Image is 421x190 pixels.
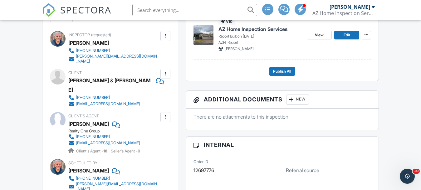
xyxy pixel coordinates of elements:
strong: 18 [103,149,107,153]
iframe: Intercom live chat [400,169,415,184]
span: SPECTORA [60,3,111,16]
div: [PERSON_NAME] & [PERSON_NAME] [68,76,153,95]
h3: Additional Documents [186,91,379,109]
div: [PERSON_NAME] [68,38,109,48]
div: [PHONE_NUMBER] [76,95,110,100]
a: [EMAIL_ADDRESS][DOMAIN_NAME] [68,140,140,146]
a: SPECTORA [42,8,111,22]
div: New [286,95,309,105]
div: [PHONE_NUMBER] [76,48,110,53]
span: Seller's Agent - [111,149,140,153]
a: [PHONE_NUMBER] [68,48,159,54]
div: [EMAIL_ADDRESS][DOMAIN_NAME] [76,101,140,106]
span: Client's Agent [68,114,99,118]
div: AZ Home Inspection Services [312,10,375,16]
span: 10 [413,169,420,174]
strong: 0 [138,149,140,153]
a: [EMAIL_ADDRESS][DOMAIN_NAME] [68,101,159,107]
label: Referral source [286,167,319,174]
div: Realty One Group [68,129,145,134]
label: Order ID [193,159,208,165]
div: [PHONE_NUMBER] [76,176,110,181]
p: There are no attachments to this inspection. [193,113,371,120]
span: (requested) [91,33,111,37]
span: Client's Agent - [76,149,108,153]
span: Scheduled By [68,161,97,165]
div: [PERSON_NAME] [330,4,370,10]
img: The Best Home Inspection Software - Spectora [42,3,56,17]
a: [PERSON_NAME][EMAIL_ADDRESS][DOMAIN_NAME] [68,54,159,64]
div: [PERSON_NAME] [68,166,109,175]
a: [PHONE_NUMBER] [68,134,140,140]
h3: Internal [186,137,379,153]
div: [EMAIL_ADDRESS][DOMAIN_NAME] [76,141,140,146]
span: Client [68,70,82,75]
div: [PHONE_NUMBER] [76,134,110,139]
div: [PERSON_NAME][EMAIL_ADDRESS][DOMAIN_NAME] [76,54,159,64]
a: [PHONE_NUMBER] [68,95,159,101]
span: Inspector [68,33,90,37]
a: [PHONE_NUMBER] [68,175,159,182]
a: [PERSON_NAME] [68,119,109,129]
input: Search everything... [132,4,257,16]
